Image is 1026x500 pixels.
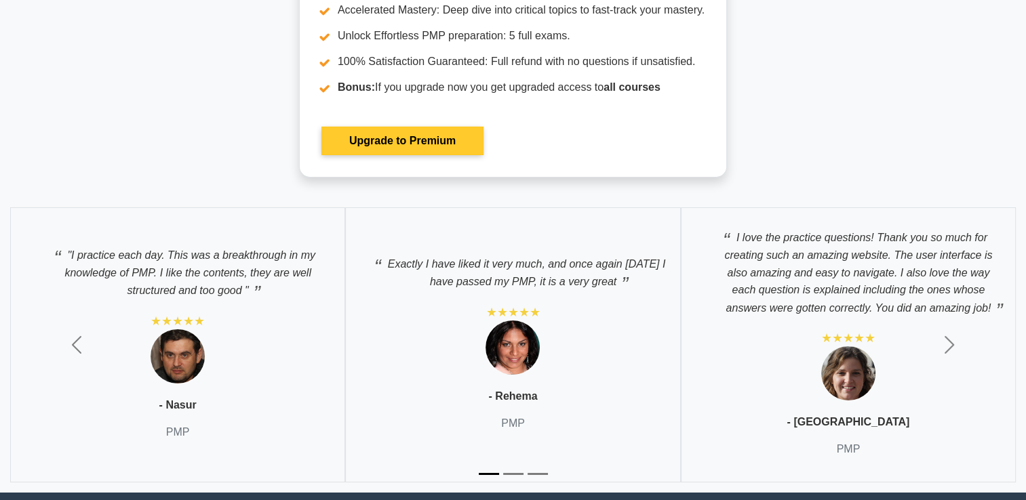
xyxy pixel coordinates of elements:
img: Testimonial 2 [486,320,540,375]
p: PMP [501,415,525,432]
p: I love the practice questions! Thank you so much for creating such an amazing website. The user i... [695,222,1002,316]
p: - [GEOGRAPHIC_DATA] [787,414,909,430]
a: Upgrade to Premium [321,127,484,155]
p: - Rehema [488,388,537,404]
button: Slide 2 [503,466,524,482]
p: PMP [836,441,860,457]
button: Slide 1 [479,466,499,482]
div: ★★★★★ [151,313,205,329]
p: - Nasur [159,397,197,413]
div: ★★★★★ [821,330,875,346]
p: "I practice each day. This was a breakthrough in my knowledge of PMP. I like the contents, they a... [24,239,331,299]
img: Testimonial 3 [821,346,875,400]
p: Exactly I have liked it very much, and once again [DATE] I have passed my PMP, it is a very great [359,248,666,291]
div: ★★★★★ [486,304,540,320]
button: Slide 3 [528,466,548,482]
p: PMP [166,424,190,440]
img: Testimonial 1 [151,329,205,383]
